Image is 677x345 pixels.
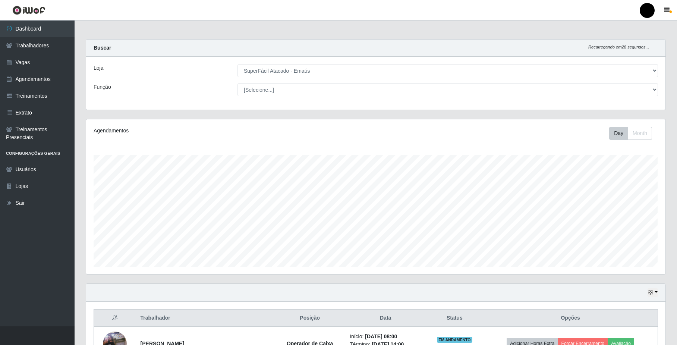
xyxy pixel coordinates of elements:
[628,127,652,140] button: Month
[94,45,111,51] strong: Buscar
[274,310,345,327] th: Posição
[94,64,103,72] label: Loja
[136,310,275,327] th: Trabalhador
[609,127,628,140] button: Day
[12,6,45,15] img: CoreUI Logo
[609,127,658,140] div: Toolbar with button groups
[609,127,652,140] div: First group
[94,127,322,135] div: Agendamentos
[483,310,658,327] th: Opções
[365,333,397,339] time: [DATE] 08:00
[588,45,649,49] i: Recarregando em 28 segundos...
[437,337,472,343] span: EM ANDAMENTO
[350,333,421,341] li: Início:
[345,310,426,327] th: Data
[426,310,483,327] th: Status
[94,83,111,91] label: Função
